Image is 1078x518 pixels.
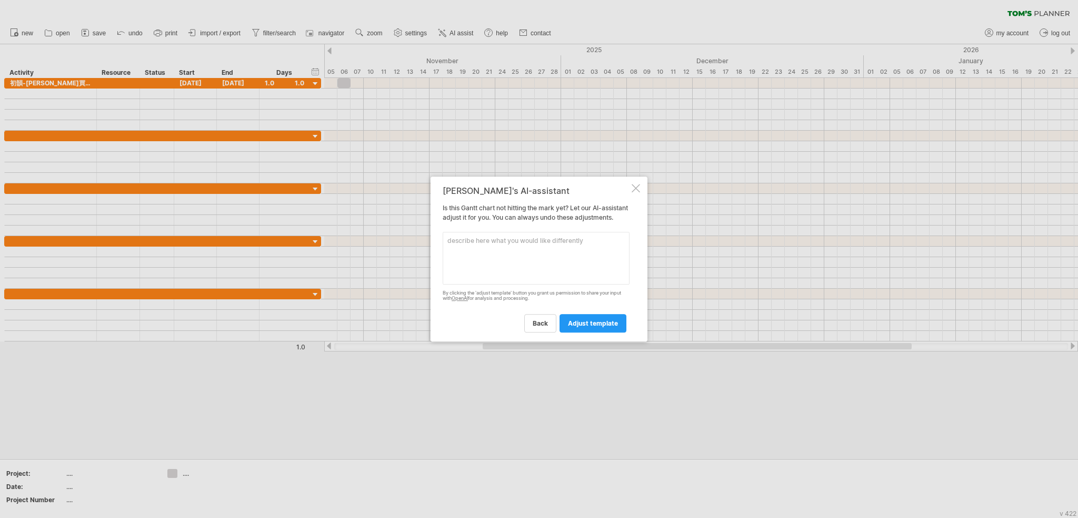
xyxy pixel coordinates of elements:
[524,314,556,333] a: back
[443,290,630,302] div: By clicking the 'adjust template' button you grant us permission to share your input with for ana...
[533,319,548,327] span: back
[452,296,468,301] a: OpenAI
[560,314,626,333] a: adjust template
[443,186,630,333] div: Is this Gantt chart not hitting the mark yet? Let our AI-assistant adjust it for you. You can alw...
[568,319,618,327] span: adjust template
[443,186,630,196] div: [PERSON_NAME]'s AI-assistant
